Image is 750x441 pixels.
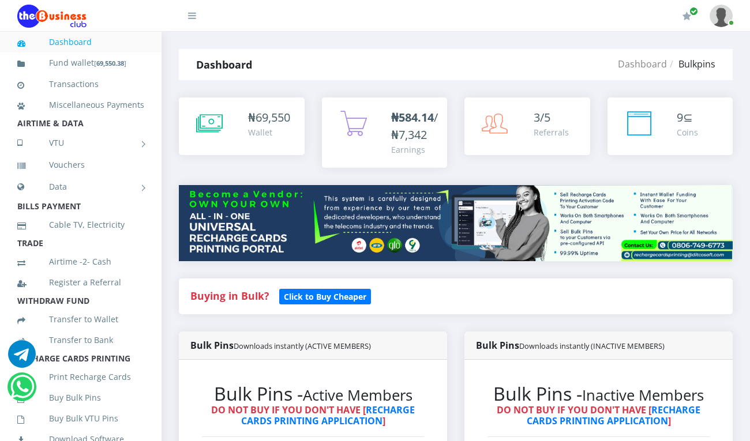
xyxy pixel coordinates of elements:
strong: Dashboard [196,58,252,71]
a: 3/5 Referrals [464,97,590,155]
h2: Bulk Pins - [487,383,710,405]
a: ₦69,550 Wallet [179,97,305,155]
a: Dashboard [618,58,667,70]
i: Renew/Upgrade Subscription [682,12,691,21]
a: Dashboard [17,29,144,55]
div: ⊆ [677,109,698,126]
span: Renew/Upgrade Subscription [689,7,698,16]
a: RECHARGE CARDS PRINTING APPLICATION [241,404,415,427]
a: Transactions [17,71,144,97]
img: Logo [17,5,87,28]
strong: DO NOT BUY IF YOU DON'T HAVE [ ] [497,404,700,427]
div: Earnings [391,144,438,156]
a: Chat for support [10,382,34,401]
a: VTU [17,129,144,157]
div: Coins [677,126,698,138]
a: Airtime -2- Cash [17,248,144,275]
a: RECHARGE CARDS PRINTING APPLICATION [527,404,701,427]
strong: Bulk Pins [190,339,371,352]
a: Fund wallet[69,550.38] [17,50,144,77]
li: Bulkpins [667,57,715,71]
img: multitenant_rcp.png [179,185,733,261]
a: Miscellaneous Payments [17,92,144,118]
small: Downloads instantly (INACTIVE MEMBERS) [519,341,665,351]
strong: DO NOT BUY IF YOU DON'T HAVE [ ] [211,404,415,427]
small: Downloads instantly (ACTIVE MEMBERS) [234,341,371,351]
div: Referrals [534,126,569,138]
a: Buy Bulk Pins [17,385,144,411]
a: Cable TV, Electricity [17,212,144,238]
small: Active Members [303,385,412,405]
a: Print Recharge Cards [17,364,144,390]
small: Inactive Members [582,385,704,405]
a: Vouchers [17,152,144,178]
span: 3/5 [534,110,550,125]
div: Wallet [248,126,290,138]
a: Buy Bulk VTU Pins [17,405,144,432]
a: ₦584.14/₦7,342 Earnings [322,97,448,168]
strong: Buying in Bulk? [190,289,269,303]
strong: Bulk Pins [476,339,665,352]
h2: Bulk Pins - [202,383,424,405]
a: Transfer to Bank [17,327,144,353]
a: Data [17,172,144,201]
span: 9 [677,110,683,125]
b: ₦584.14 [391,110,434,125]
small: [ ] [94,59,126,67]
span: /₦7,342 [391,110,438,142]
span: 69,550 [256,110,290,125]
b: Click to Buy Cheaper [284,291,366,302]
a: Register a Referral [17,269,144,296]
b: 69,550.38 [96,59,124,67]
div: ₦ [248,109,290,126]
a: Chat for support [8,349,36,368]
a: Transfer to Wallet [17,306,144,333]
a: Click to Buy Cheaper [279,289,371,303]
img: User [710,5,733,27]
